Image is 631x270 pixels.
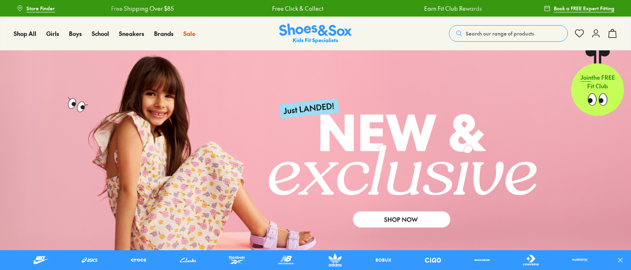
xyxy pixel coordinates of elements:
[14,29,36,38] a: Shop All
[571,66,624,97] p: the FREE Fit Club
[92,29,109,38] a: School
[154,29,173,38] a: Brands
[183,29,195,38] a: Sale
[466,30,534,37] span: Search our range of products
[279,24,352,44] a: Shoes & Sox
[46,29,59,38] a: Girls
[119,29,144,38] a: Sneakers
[271,4,323,13] a: Free Click & Collect
[26,5,55,12] span: Store Finder
[69,29,82,38] a: Boys
[554,5,614,12] span: Book a FREE Expert Fitting
[110,4,173,13] a: Free Shipping Over $85
[279,24,352,44] img: SNS_Logo_Responsive.svg
[423,4,481,13] a: Earn Fit Club Rewards
[17,1,55,16] a: Store Finder
[571,50,624,116] a: Jointhe FREE Fit Club
[580,73,591,81] span: Join
[449,25,568,42] button: Search our range of products
[544,1,614,16] a: Book a FREE Expert Fitting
